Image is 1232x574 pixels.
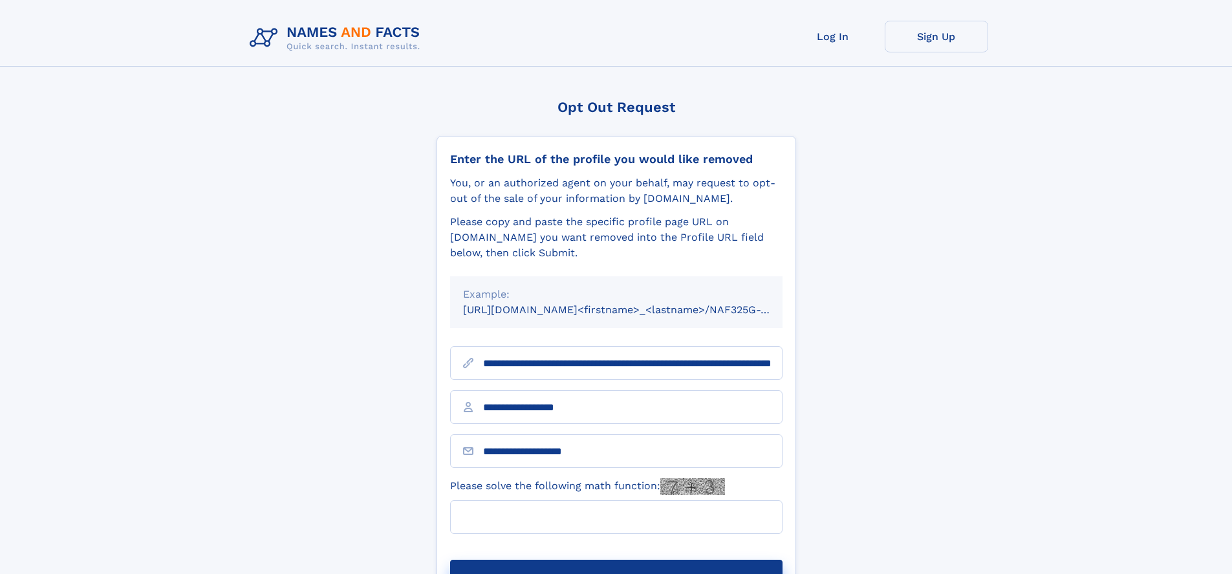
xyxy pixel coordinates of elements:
div: Please copy and paste the specific profile page URL on [DOMAIN_NAME] you want removed into the Pr... [450,214,783,261]
div: You, or an authorized agent on your behalf, may request to opt-out of the sale of your informatio... [450,175,783,206]
div: Opt Out Request [437,99,796,115]
a: Log In [781,21,885,52]
img: Logo Names and Facts [244,21,431,56]
div: Example: [463,287,770,302]
small: [URL][DOMAIN_NAME]<firstname>_<lastname>/NAF325G-xxxxxxxx [463,304,807,316]
div: Enter the URL of the profile you would like removed [450,152,783,166]
a: Sign Up [885,21,988,52]
label: Please solve the following math function: [450,478,725,495]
